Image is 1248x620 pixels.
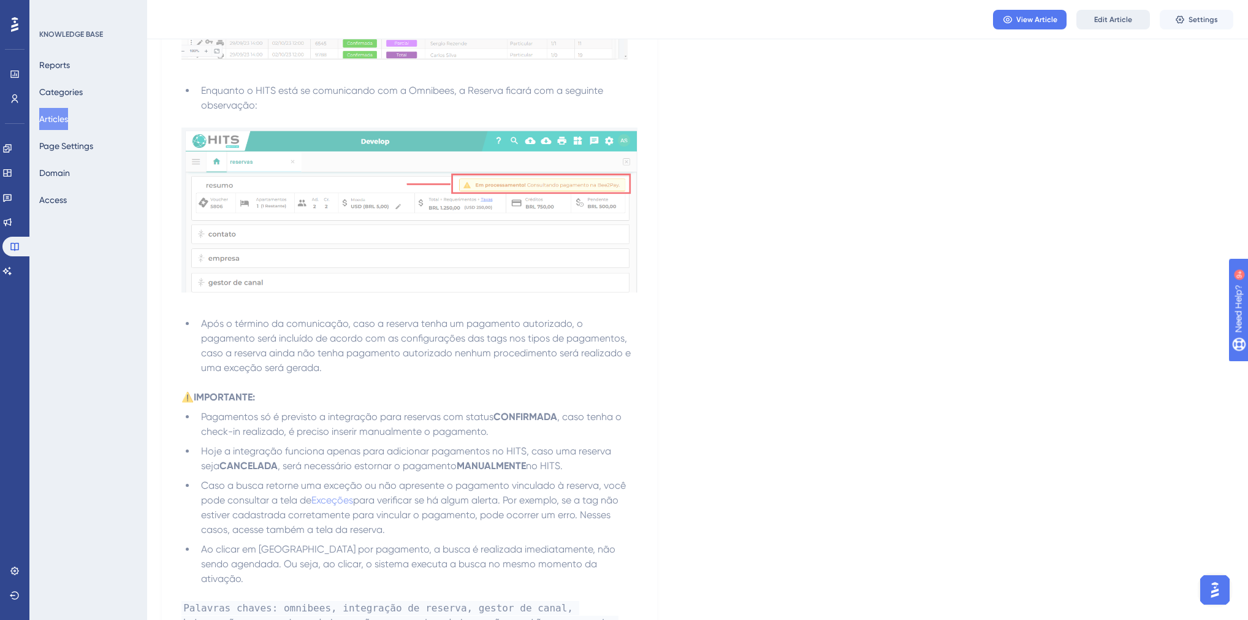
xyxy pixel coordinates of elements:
div: 9+ [83,6,91,16]
button: Page Settings [39,135,93,157]
button: Access [39,189,67,211]
strong: CANCELADA [219,460,278,472]
button: Articles [39,108,68,130]
span: Edit Article [1094,15,1132,25]
button: Categories [39,81,83,103]
button: Settings [1160,10,1233,29]
span: Need Help? [29,3,77,18]
span: Após o término da comunicação, caso a reserva tenha um pagamento autorizado, o pagamento será inc... [201,318,633,373]
span: para verificar se há algum alerta. Por exemplo, se a tag não estiver cadastrada corretamente para... [201,494,621,535]
span: Ao clicar em [GEOGRAPHIC_DATA] por pagamento, a busca é realizada imediatamente, não sendo agenda... [201,543,618,584]
span: , será necessário estornar o pagamento [278,460,457,472]
span: View Article [1016,15,1057,25]
div: KNOWLEDGE BASE [39,29,103,39]
iframe: UserGuiding AI Assistant Launcher [1197,572,1233,608]
button: Domain [39,162,70,184]
span: no HITS. [526,460,563,472]
strong: CONFIRMADA [493,411,557,423]
strong: MANUALMENTE [457,460,526,472]
button: Reports [39,54,70,76]
span: Pagamentos só é previsto a integração para reservas com status [201,411,493,423]
span: Caso a busca retorne uma exceção ou não apresente o pagamento vinculado à reserva, você pode cons... [201,480,628,506]
span: Enquanto o HITS está se comunicando com a Omnibees, a Reserva ficará com a seguinte observação: [201,85,606,111]
a: Exceções [311,494,353,506]
strong: ⚠️IMPORTANTE: [181,391,255,403]
span: Settings [1189,15,1218,25]
button: Edit Article [1076,10,1150,29]
button: View Article [993,10,1067,29]
span: Hoje a integração funciona apenas para adicionar pagamentos no HITS, caso uma reserva seja [201,445,614,472]
span: , caso tenha o check-in realizado, é preciso inserir manualmente o pagamento. [201,411,624,437]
